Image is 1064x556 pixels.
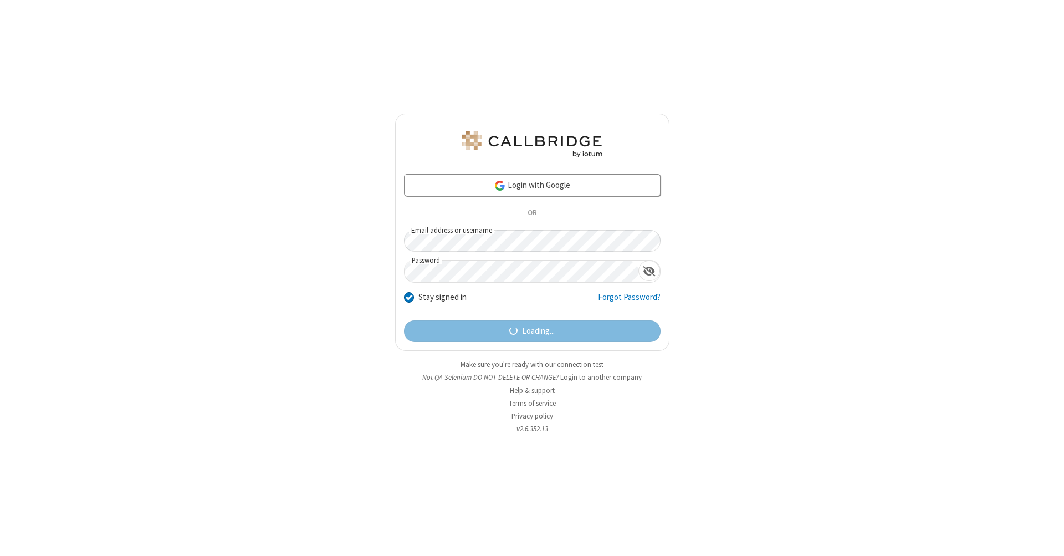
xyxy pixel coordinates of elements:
button: Loading... [404,320,661,343]
a: Make sure you're ready with our connection test [461,360,603,369]
a: Privacy policy [511,411,553,421]
div: Show password [638,261,660,281]
a: Help & support [510,386,555,395]
label: Stay signed in [418,291,467,304]
a: Terms of service [509,399,556,408]
input: Email address or username [404,230,661,252]
span: Loading... [522,325,555,338]
li: v2.6.352.13 [395,424,669,434]
input: Password [405,261,638,282]
li: Not QA Selenium DO NOT DELETE OR CHANGE? [395,372,669,382]
a: Forgot Password? [598,291,661,312]
span: OR [523,206,541,221]
img: QA Selenium DO NOT DELETE OR CHANGE [460,131,604,157]
img: google-icon.png [494,180,506,192]
button: Login to another company [560,372,642,382]
a: Login with Google [404,174,661,196]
